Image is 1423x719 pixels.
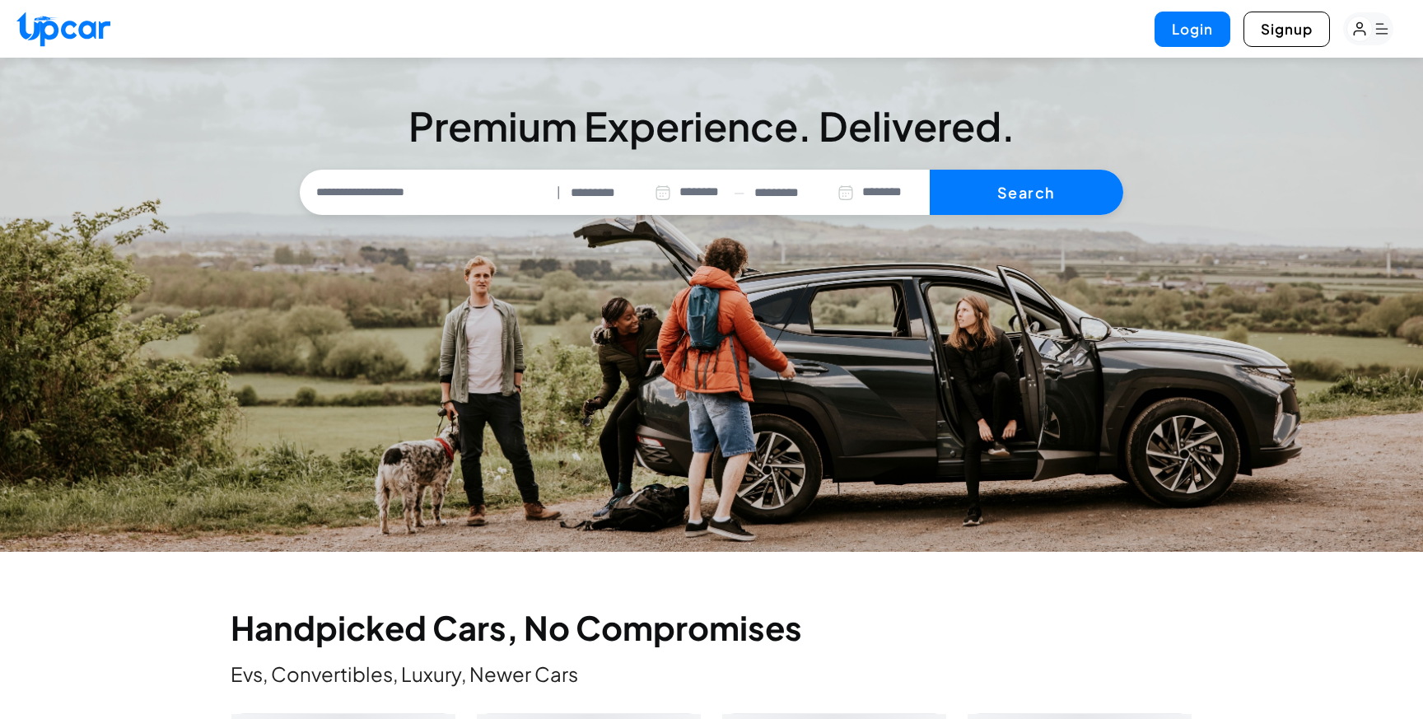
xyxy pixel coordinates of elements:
button: Search [930,170,1123,216]
button: Signup [1243,12,1330,47]
img: Upcar Logo [16,12,110,47]
span: — [734,183,744,202]
button: Login [1155,12,1230,47]
span: | [557,183,561,202]
p: Evs, Convertibles, Luxury, Newer Cars [231,661,1192,687]
h2: Handpicked Cars, No Compromises [231,611,1192,644]
h3: Premium Experience. Delivered. [300,102,1123,150]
